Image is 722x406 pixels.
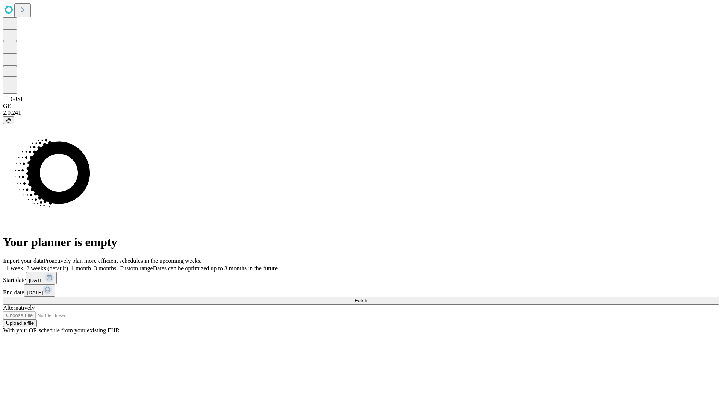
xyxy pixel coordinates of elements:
div: Start date [3,272,719,284]
span: With your OR schedule from your existing EHR [3,327,120,333]
span: Custom range [119,265,153,271]
button: Fetch [3,297,719,304]
span: 1 month [71,265,91,271]
span: 2 weeks (default) [26,265,68,271]
span: [DATE] [27,290,43,295]
button: @ [3,116,14,124]
span: GJSH [11,96,25,102]
span: 1 week [6,265,23,271]
span: Proactively plan more efficient schedules in the upcoming weeks. [44,258,202,264]
span: Fetch [355,298,367,303]
span: Dates can be optimized up to 3 months in the future. [153,265,279,271]
button: [DATE] [24,284,55,297]
div: 2.0.241 [3,109,719,116]
button: [DATE] [26,272,57,284]
span: Alternatively [3,304,35,311]
div: End date [3,284,719,297]
div: GEI [3,103,719,109]
span: Import your data [3,258,44,264]
h1: Your planner is empty [3,235,719,249]
span: [DATE] [29,277,45,283]
span: 3 months [94,265,116,271]
button: Upload a file [3,319,37,327]
span: @ [6,117,11,123]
